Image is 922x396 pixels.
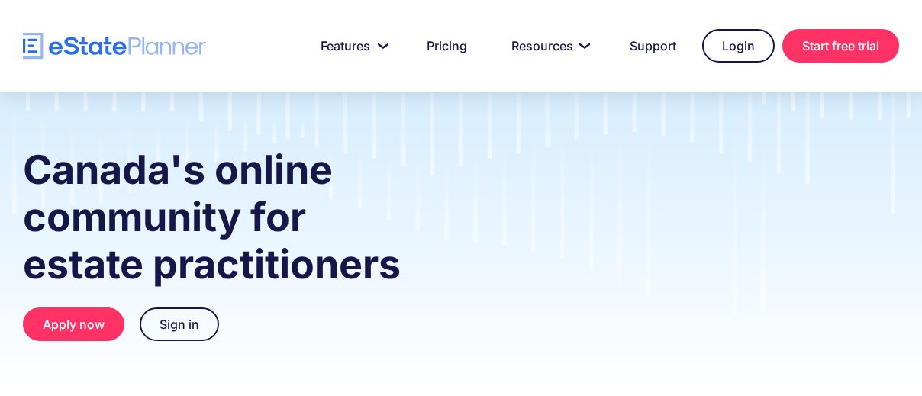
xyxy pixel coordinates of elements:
a: Pricing [408,31,485,61]
strong: Canada's online community for estate practitioners [23,146,401,288]
a: Start free trial [782,29,899,63]
a: Sign in [140,307,219,341]
a: Apply now [23,307,124,341]
a: Features [302,31,401,61]
a: Resources [493,31,604,61]
a: home [23,33,206,60]
a: Support [611,31,695,61]
a: Login [702,29,775,63]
